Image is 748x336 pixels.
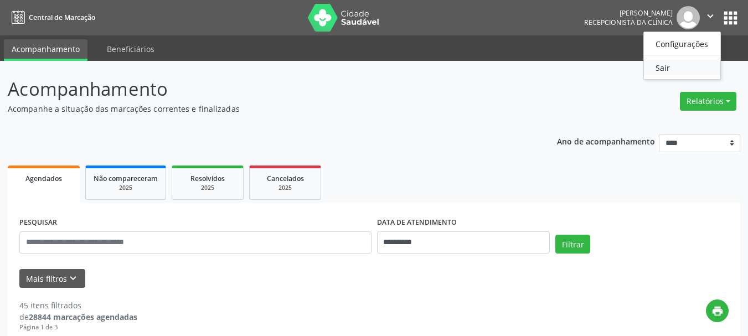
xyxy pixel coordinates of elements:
a: Beneficiários [99,39,162,59]
div: 2025 [257,184,313,192]
i:  [704,10,716,22]
div: 2025 [180,184,235,192]
button: print [706,299,729,322]
span: Não compareceram [94,174,158,183]
i: print [711,305,724,317]
strong: 28844 marcações agendadas [29,312,137,322]
div: [PERSON_NAME] [584,8,673,18]
span: Central de Marcação [29,13,95,22]
div: 2025 [94,184,158,192]
span: Recepcionista da clínica [584,18,673,27]
button: Relatórios [680,92,736,111]
button: apps [721,8,740,28]
span: Resolvidos [190,174,225,183]
label: DATA DE ATENDIMENTO [377,214,457,231]
div: 45 itens filtrados [19,299,137,311]
img: img [677,6,700,29]
a: Acompanhamento [4,39,87,61]
button:  [700,6,721,29]
p: Ano de acompanhamento [557,134,655,148]
i: keyboard_arrow_down [67,272,79,285]
a: Configurações [644,36,720,51]
div: Página 1 de 3 [19,323,137,332]
a: Central de Marcação [8,8,95,27]
button: Filtrar [555,235,590,254]
ul:  [643,32,721,80]
p: Acompanhamento [8,75,520,103]
label: PESQUISAR [19,214,57,231]
p: Acompanhe a situação das marcações correntes e finalizadas [8,103,520,115]
button: Mais filtroskeyboard_arrow_down [19,269,85,288]
div: de [19,311,137,323]
span: Cancelados [267,174,304,183]
span: Agendados [25,174,62,183]
a: Sair [644,60,720,75]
